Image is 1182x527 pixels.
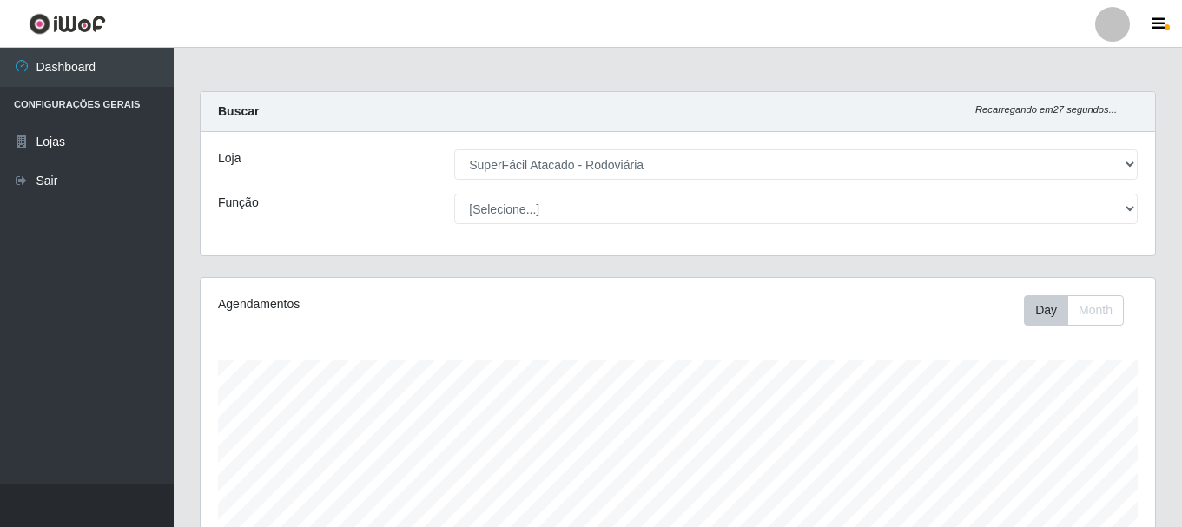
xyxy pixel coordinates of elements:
[29,13,106,35] img: CoreUI Logo
[975,104,1117,115] i: Recarregando em 27 segundos...
[218,194,259,212] label: Função
[1024,295,1124,326] div: First group
[218,104,259,118] strong: Buscar
[1024,295,1138,326] div: Toolbar with button groups
[1067,295,1124,326] button: Month
[218,149,241,168] label: Loja
[1024,295,1068,326] button: Day
[218,295,586,313] div: Agendamentos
